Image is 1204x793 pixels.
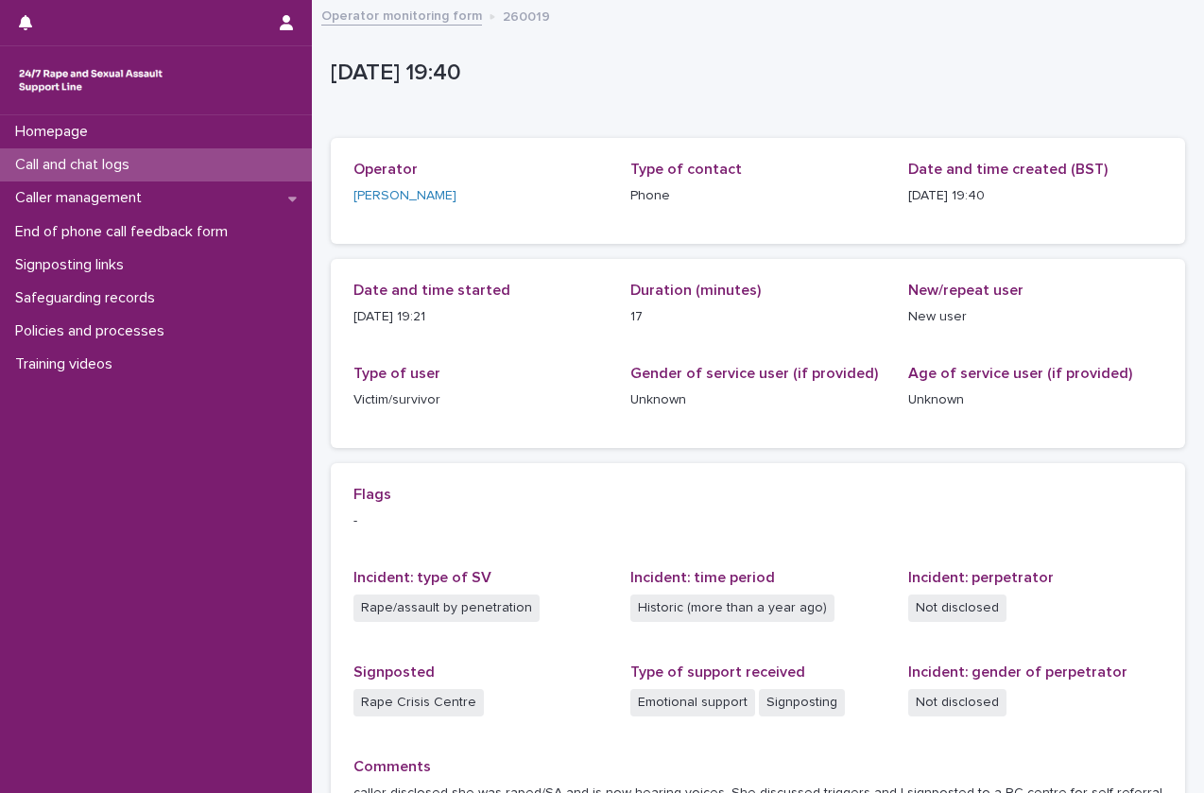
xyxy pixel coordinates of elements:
p: Call and chat logs [8,156,145,174]
a: Operator monitoring form [321,4,482,26]
span: Incident: gender of perpetrator [908,664,1127,680]
span: Date and time started [353,283,510,298]
span: Age of service user (if provided) [908,366,1132,381]
p: Signposting links [8,256,139,274]
span: Type of support received [630,664,805,680]
p: Unknown [630,390,885,410]
p: [DATE] 19:21 [353,307,608,327]
a: [PERSON_NAME] [353,186,456,206]
p: - [353,511,1162,531]
span: Incident: type of SV [353,570,491,585]
span: Date and time created (BST) [908,162,1108,177]
span: Gender of service user (if provided) [630,366,878,381]
span: Rape Crisis Centre [353,689,484,716]
p: Homepage [8,123,103,141]
span: Not disclosed [908,689,1006,716]
span: Signposted [353,664,435,680]
p: Unknown [908,390,1162,410]
p: Victim/survivor [353,390,608,410]
span: Signposting [759,689,845,716]
p: Training videos [8,355,128,373]
span: Incident: time period [630,570,775,585]
span: Historic (more than a year ago) [630,595,834,622]
span: Incident: perpetrator [908,570,1054,585]
p: 17 [630,307,885,327]
span: Comments [353,759,431,774]
p: 260019 [503,5,550,26]
p: Caller management [8,189,157,207]
span: Rape/assault by penetration [353,595,540,622]
span: Emotional support [630,689,755,716]
img: rhQMoQhaT3yELyF149Cw [15,61,166,99]
p: Safeguarding records [8,289,170,307]
span: Duration (minutes) [630,283,761,298]
p: Policies and processes [8,322,180,340]
p: Phone [630,186,885,206]
span: Flags [353,487,391,502]
span: New/repeat user [908,283,1023,298]
p: End of phone call feedback form [8,223,243,241]
p: New user [908,307,1162,327]
p: [DATE] 19:40 [908,186,1162,206]
span: Not disclosed [908,595,1006,622]
span: Operator [353,162,418,177]
span: Type of user [353,366,440,381]
p: [DATE] 19:40 [331,60,1178,87]
span: Type of contact [630,162,742,177]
